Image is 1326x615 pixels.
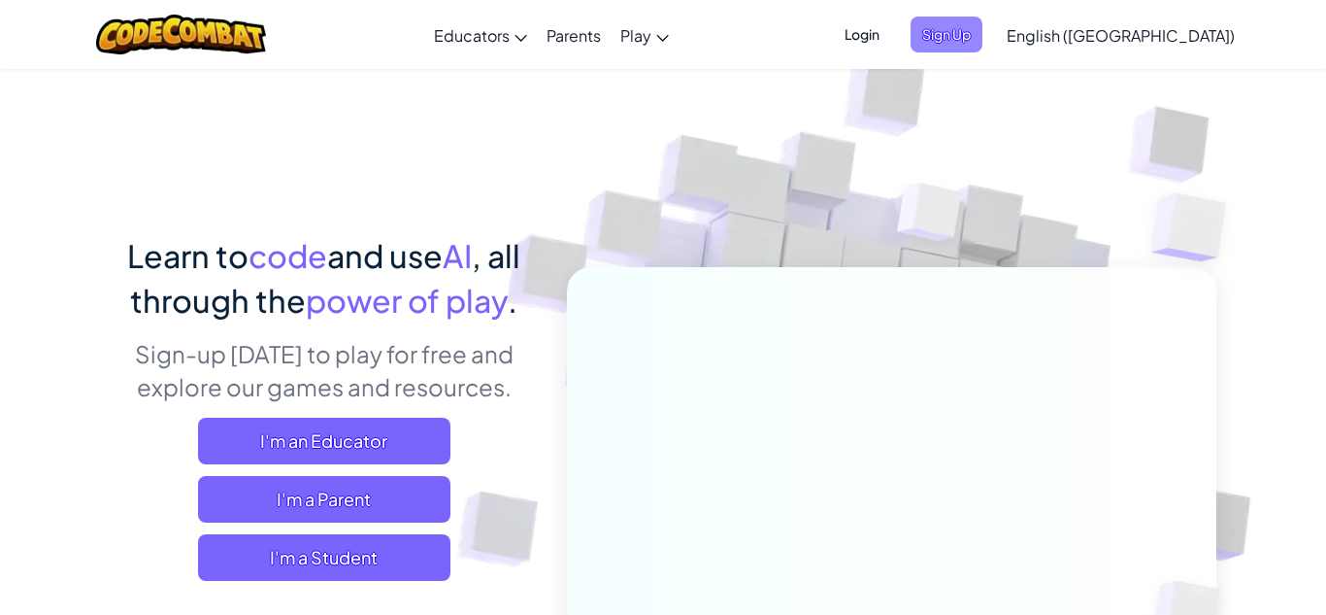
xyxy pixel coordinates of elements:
[198,476,450,523] a: I'm a Parent
[611,9,679,61] a: Play
[327,236,443,275] span: and use
[911,17,982,52] button: Sign Up
[424,9,537,61] a: Educators
[249,236,327,275] span: code
[443,236,472,275] span: AI
[1007,25,1235,46] span: English ([GEOGRAPHIC_DATA])
[508,281,517,320] span: .
[127,236,249,275] span: Learn to
[96,15,266,54] img: CodeCombat logo
[537,9,611,61] a: Parents
[861,145,1001,290] img: Overlap cubes
[833,17,891,52] button: Login
[434,25,510,46] span: Educators
[198,418,450,464] a: I'm an Educator
[306,281,508,320] span: power of play
[997,9,1244,61] a: English ([GEOGRAPHIC_DATA])
[620,25,651,46] span: Play
[198,534,450,581] button: I'm a Student
[110,337,538,403] p: Sign-up [DATE] to play for free and explore our games and resources.
[1112,146,1280,310] img: Overlap cubes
